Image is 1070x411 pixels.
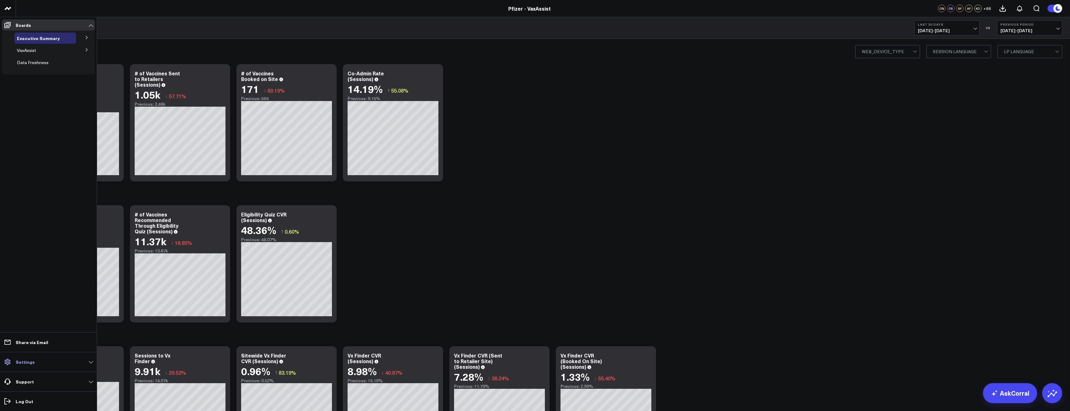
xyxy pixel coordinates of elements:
[279,369,296,376] span: 83.19%
[391,87,408,94] span: 55.08%
[983,26,994,30] div: VS
[348,352,381,364] div: Vx Finder CVR (Sessions)
[135,365,160,377] div: 9.91k
[561,371,590,382] div: 1.33%
[17,47,36,53] span: VaxAssist
[348,83,383,94] div: 14.19%
[135,378,225,383] div: Previous: 14.07k
[135,236,166,247] div: 11.37k
[16,379,34,384] p: Support
[594,374,597,382] span: ↓
[135,211,178,235] div: # of Vaccines Recommended Through Eligibility Quiz (Sessions)
[598,375,615,382] span: 55.40%
[17,48,36,53] a: VaxAssist
[241,211,287,223] div: Eligibility Quiz CVR (Sessions)
[997,20,1062,35] button: Previous Period[DATE]-[DATE]
[561,384,651,389] div: Previous: 2.99%
[241,70,278,82] div: # of Vaccines Booked on Site
[281,227,283,236] span: ↑
[135,352,170,364] div: Sessions to Vx Finder
[16,340,48,345] p: Share via Email
[241,224,276,236] div: 48.36%
[983,5,991,12] button: +66
[956,5,964,12] div: SF
[16,359,35,364] p: Settings
[264,86,266,94] span: ↓
[385,369,402,376] span: 40.87%
[561,352,602,370] div: Vx Finder CVR (Booked On Site) (Sessions)
[17,35,60,41] span: Executive Summary
[165,368,168,377] span: ↓
[16,23,31,28] p: Boards
[381,368,384,377] span: ↓
[241,237,332,242] div: Previous: 48.07%
[454,371,483,382] div: 7.28%
[918,23,976,26] b: Last 30 Days
[17,59,49,65] span: Data Freshness
[983,383,1037,403] a: AskCorral
[1000,28,1059,33] span: [DATE] - [DATE]
[348,96,438,101] div: Previous: 9.15%
[454,384,545,389] div: Previous: 11.79%
[165,92,168,100] span: ↓
[387,86,390,94] span: ↑
[241,96,332,101] div: Previous: 555
[918,28,976,33] span: [DATE] - [DATE]
[938,5,945,12] div: CN
[241,83,259,94] div: 171
[348,378,438,383] div: Previous: 15.18%
[241,365,270,377] div: 0.96%
[488,374,490,382] span: ↓
[2,396,95,407] a: Log Out
[914,20,980,35] button: Last 30 Days[DATE]-[DATE]
[16,399,33,404] p: Log Out
[947,5,954,12] div: CS
[348,70,384,82] div: Co-Admin Rate (Sessions)
[275,368,277,377] span: ↑
[492,375,509,382] span: 38.24%
[1000,23,1059,26] b: Previous Period
[17,60,49,65] a: Data Freshness
[454,352,502,370] div: Vx Finder CVR (Sent to Retailer Site) (Sessions)
[285,228,299,235] span: 0.60%
[241,352,286,364] div: Sitewide Vx Finder CVR (Sessions)
[348,365,377,377] div: 8.98%
[241,378,332,383] div: Previous: 0.52%
[974,5,982,12] div: KD
[135,70,180,88] div: # of Vaccines Sent to Retailers (Sessions)
[169,93,186,99] span: 57.71%
[17,36,60,41] a: Executive Summary
[965,5,973,12] div: AF
[175,239,192,246] span: 16.85%
[983,6,991,11] span: + 66
[169,369,186,376] span: 29.53%
[508,5,551,12] a: Pfizer - VaxAssist
[135,89,160,100] div: 1.05k
[135,102,225,107] div: Previous: 2.48k
[171,239,173,247] span: ↓
[267,87,285,94] span: 69.19%
[135,248,225,253] div: Previous: 13.67k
